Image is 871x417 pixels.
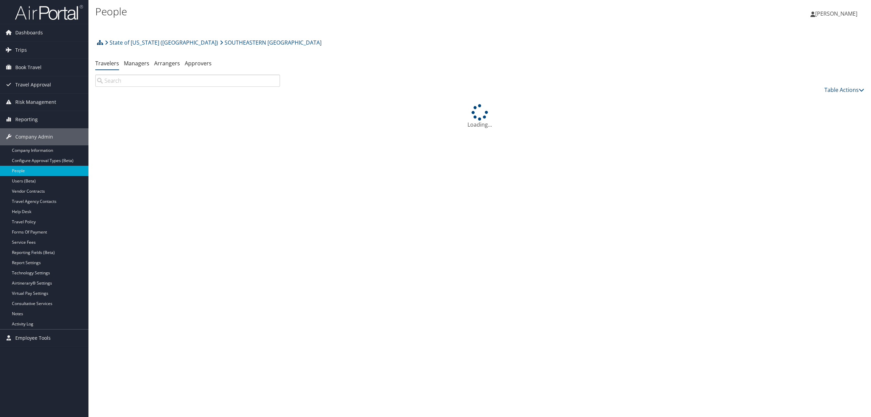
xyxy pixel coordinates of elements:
a: [PERSON_NAME] [810,3,864,24]
a: Approvers [185,60,212,67]
a: Managers [124,60,149,67]
img: airportal-logo.png [15,4,83,20]
span: Book Travel [15,59,42,76]
h1: People [95,4,608,19]
div: Loading... [95,104,864,129]
span: Trips [15,42,27,59]
a: Table Actions [824,86,864,94]
span: Dashboards [15,24,43,41]
span: Employee Tools [15,330,51,347]
a: State of [US_STATE] ([GEOGRAPHIC_DATA]) [105,36,218,49]
a: Arrangers [154,60,180,67]
a: SOUTHEASTERN [GEOGRAPHIC_DATA] [220,36,322,49]
span: Travel Approval [15,76,51,93]
span: Risk Management [15,94,56,111]
input: Search [95,75,280,87]
span: Company Admin [15,128,53,145]
a: Travelers [95,60,119,67]
span: Reporting [15,111,38,128]
span: [PERSON_NAME] [815,10,857,17]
